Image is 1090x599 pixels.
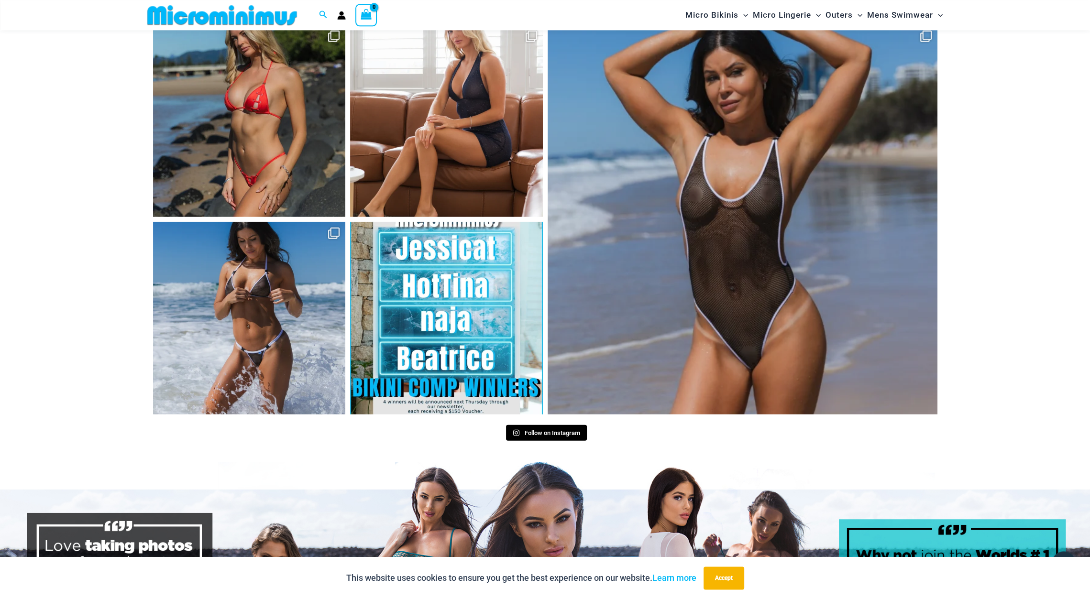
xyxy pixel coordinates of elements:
a: Micro LingerieMenu ToggleMenu Toggle [750,3,823,27]
span: Follow on Instagram [525,429,580,436]
span: Menu Toggle [811,3,821,27]
a: Learn more [652,573,696,583]
a: View Shopping Cart, empty [355,4,377,26]
span: Menu Toggle [853,3,862,27]
span: Outers [826,3,853,27]
a: Account icon link [337,11,346,20]
img: MM SHOP LOGO FLAT [143,4,301,26]
a: OutersMenu ToggleMenu Toggle [823,3,865,27]
a: Search icon link [319,9,328,21]
nav: Site Navigation [682,1,947,29]
span: Micro Bikinis [685,3,738,27]
span: Menu Toggle [738,3,748,27]
span: Menu Toggle [933,3,943,27]
svg: Instagram [513,429,520,436]
span: Micro Lingerie [753,3,811,27]
a: Micro BikinisMenu ToggleMenu Toggle [683,3,750,27]
a: Mens SwimwearMenu ToggleMenu Toggle [865,3,945,27]
a: Instagram Follow on Instagram [506,425,587,441]
span: Mens Swimwear [867,3,933,27]
button: Accept [704,566,744,589]
p: This website uses cookies to ensure you get the best experience on our website. [346,571,696,585]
